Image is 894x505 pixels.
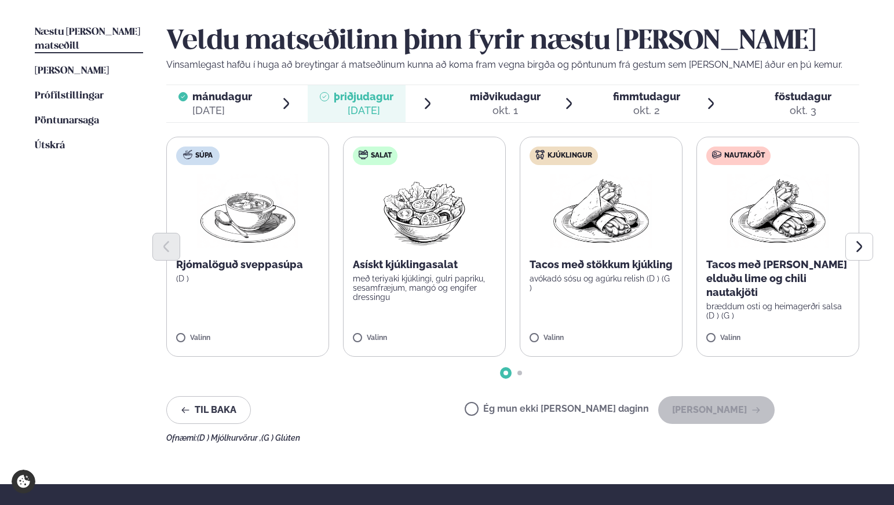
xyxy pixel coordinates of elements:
img: beef.svg [712,150,721,159]
span: fimmtudagur [613,90,680,103]
span: Pöntunarsaga [35,116,99,126]
span: miðvikudagur [470,90,541,103]
button: [PERSON_NAME] [658,396,775,424]
a: Útskrá [35,139,65,153]
div: Ofnæmi: [166,433,859,442]
p: (D ) [176,274,319,283]
p: Rjómalöguð sveppasúpa [176,258,319,272]
img: Soup.png [197,174,299,248]
span: Nautakjöt [724,151,765,160]
span: Salat [371,151,392,160]
a: Pöntunarsaga [35,114,99,128]
img: salad.svg [359,150,368,159]
h2: Veldu matseðilinn þinn fyrir næstu [PERSON_NAME] [166,25,859,58]
span: Næstu [PERSON_NAME] matseðill [35,27,140,51]
img: soup.svg [183,150,192,159]
p: avókadó sósu og agúrku relish (D ) (G ) [530,274,673,292]
p: með teriyaki kjúklingi, gulri papriku, sesamfræjum, mangó og engifer dressingu [353,274,496,302]
div: okt. 1 [470,104,541,118]
p: Asískt kjúklingasalat [353,258,496,272]
span: (D ) Mjólkurvörur , [197,433,261,442]
span: [PERSON_NAME] [35,66,109,76]
div: okt. 3 [775,104,831,118]
p: Tacos með stökkum kjúkling [530,258,673,272]
span: Súpa [195,151,213,160]
p: Vinsamlegast hafðu í huga að breytingar á matseðlinum kunna að koma fram vegna birgða og pöntunum... [166,58,859,72]
img: Salad.png [373,174,476,248]
span: Go to slide 2 [517,371,522,375]
img: Wraps.png [727,174,829,248]
img: chicken.svg [535,150,545,159]
p: Tacos með [PERSON_NAME] elduðu lime og chili nautakjöti [706,258,849,299]
span: Prófílstillingar [35,91,104,101]
a: Prófílstillingar [35,89,104,103]
button: Next slide [845,233,873,261]
span: Go to slide 1 [503,371,508,375]
span: föstudagur [775,90,831,103]
span: Útskrá [35,141,65,151]
span: Kjúklingur [548,151,592,160]
button: Previous slide [152,233,180,261]
span: (G ) Glúten [261,433,300,442]
button: Til baka [166,396,251,424]
div: [DATE] [334,104,393,118]
a: Cookie settings [12,470,35,493]
span: þriðjudagur [334,90,393,103]
div: okt. 2 [613,104,680,118]
div: [DATE] [192,104,252,118]
p: bræddum osti og heimagerðri salsa (D ) (G ) [706,302,849,320]
a: [PERSON_NAME] [35,64,109,78]
a: Næstu [PERSON_NAME] matseðill [35,25,143,53]
span: mánudagur [192,90,252,103]
img: Wraps.png [550,174,652,248]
